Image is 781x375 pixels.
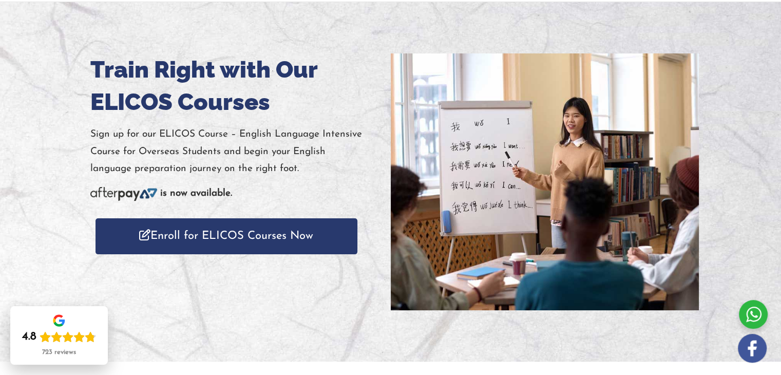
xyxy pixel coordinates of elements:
img: white-facebook.png [738,334,767,363]
div: Rating: 4.8 out of 5 [22,330,96,344]
a: Enroll for ELICOS Courses Now [96,218,357,254]
div: 4.8 [22,330,36,344]
h1: Train Right with Our ELICOS Courses [90,53,383,118]
p: Sign up for our ELICOS Course – English Language Intensive Course for Overseas Students and begin... [90,126,383,177]
img: Afterpay-Logo [90,187,157,201]
div: 723 reviews [42,348,76,357]
b: is now available. [160,189,232,198]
